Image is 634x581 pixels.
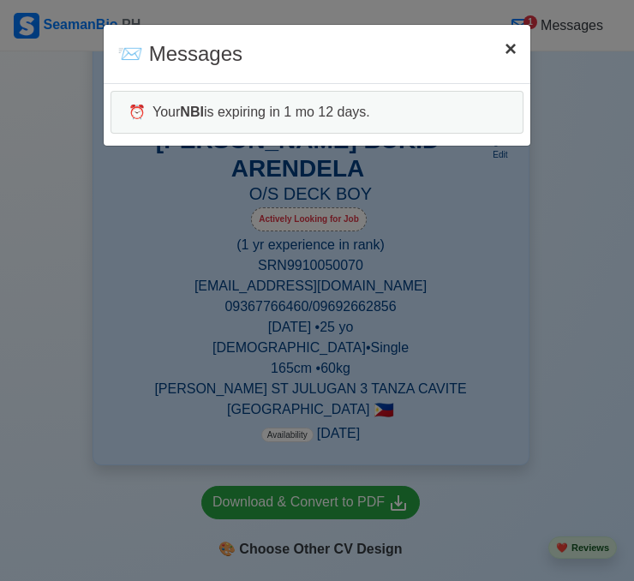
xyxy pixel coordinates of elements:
b: NBI [180,105,204,119]
div: Your is expiring in 1 mo 12 days. [111,91,523,134]
span: ⏰ [129,105,146,119]
span: × [505,37,517,60]
span: messages [117,42,143,65]
div: Messages [117,39,242,69]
